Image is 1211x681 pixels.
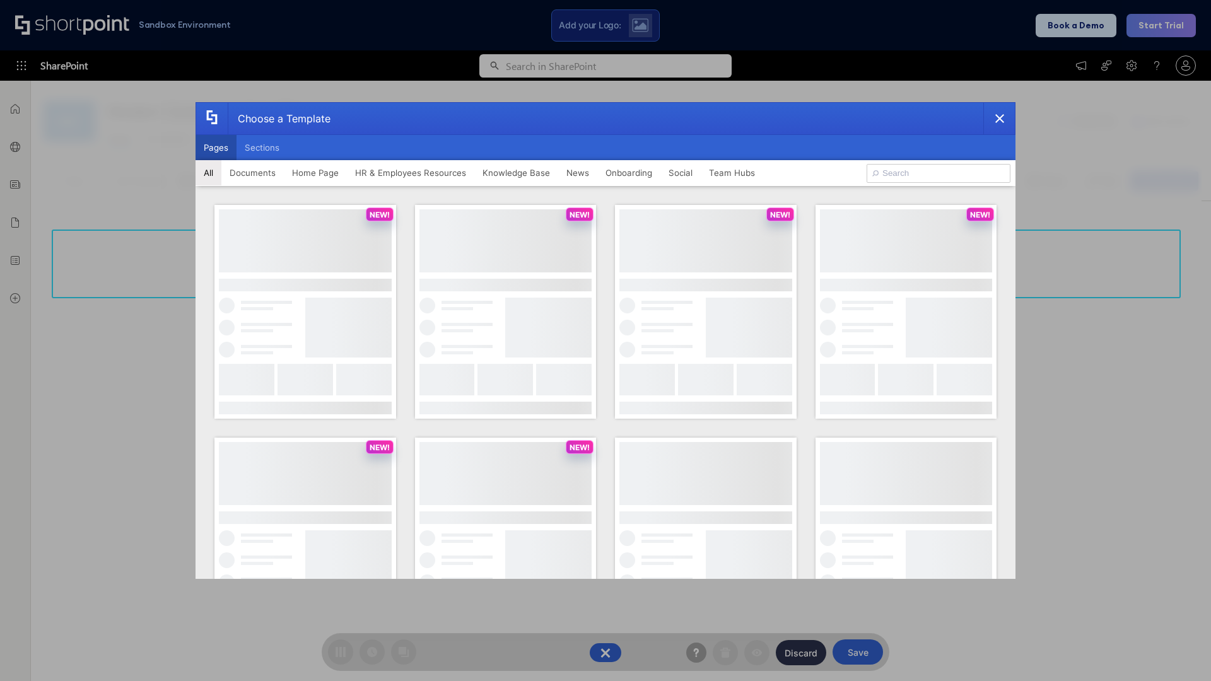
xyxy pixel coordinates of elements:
[474,160,558,185] button: Knowledge Base
[984,535,1211,681] iframe: Chat Widget
[196,102,1015,579] div: template selector
[570,210,590,219] p: NEW!
[597,160,660,185] button: Onboarding
[347,160,474,185] button: HR & Employees Resources
[570,443,590,452] p: NEW!
[701,160,763,185] button: Team Hubs
[770,210,790,219] p: NEW!
[660,160,701,185] button: Social
[237,135,288,160] button: Sections
[867,164,1010,183] input: Search
[228,103,331,134] div: Choose a Template
[370,210,390,219] p: NEW!
[196,160,221,185] button: All
[970,210,990,219] p: NEW!
[221,160,284,185] button: Documents
[558,160,597,185] button: News
[284,160,347,185] button: Home Page
[370,443,390,452] p: NEW!
[196,135,237,160] button: Pages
